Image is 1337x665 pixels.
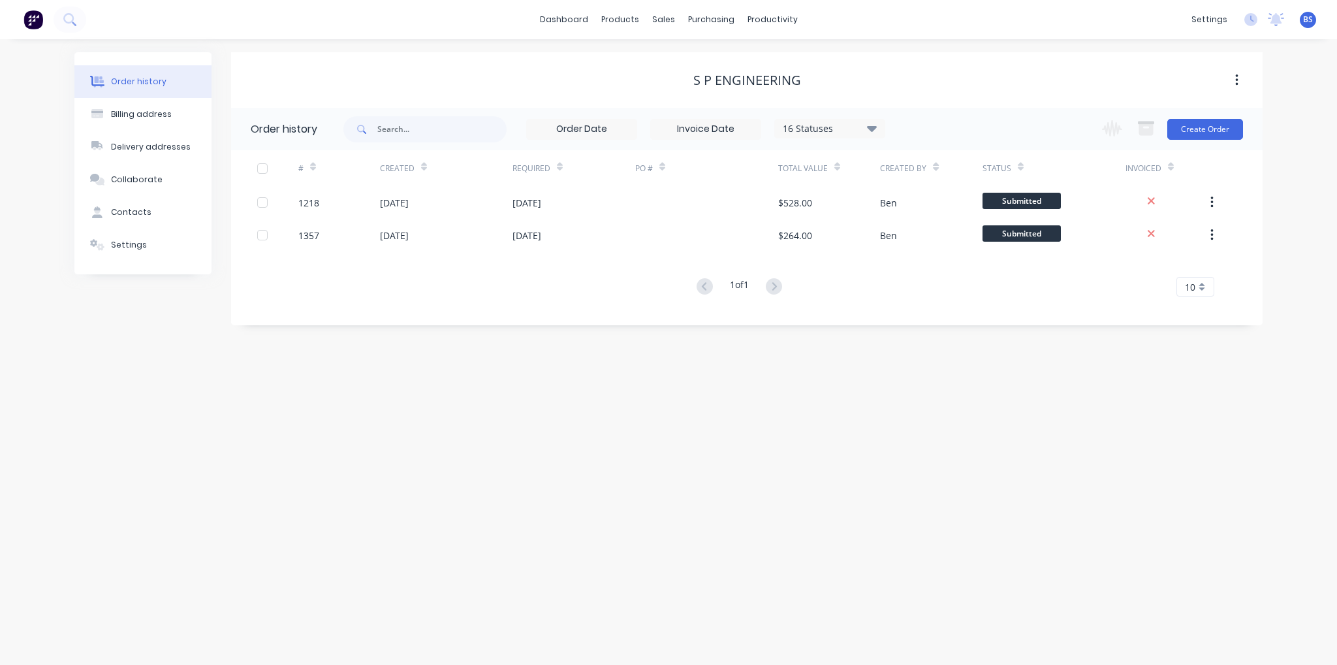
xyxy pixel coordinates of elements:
[880,150,982,186] div: Created By
[533,10,595,29] a: dashboard
[983,163,1011,174] div: Status
[512,196,541,210] div: [DATE]
[74,229,212,261] button: Settings
[983,225,1061,242] span: Submitted
[1185,10,1234,29] div: settings
[1185,280,1195,294] span: 10
[74,163,212,196] button: Collaborate
[646,10,682,29] div: sales
[1125,163,1161,174] div: Invoiced
[880,196,897,210] div: Ben
[512,150,635,186] div: Required
[693,73,801,88] div: S P Engineering
[74,131,212,163] button: Delivery addresses
[298,150,380,186] div: #
[24,10,43,29] img: Factory
[778,163,828,174] div: Total Value
[527,120,637,139] input: Order Date
[775,122,885,136] div: 16 Statuses
[74,98,212,131] button: Billing address
[635,150,778,186] div: PO #
[880,229,897,242] div: Ben
[635,163,653,174] div: PO #
[111,141,191,153] div: Delivery addresses
[111,108,172,120] div: Billing address
[111,206,151,218] div: Contacts
[251,122,317,137] div: Order history
[682,10,741,29] div: purchasing
[380,229,409,242] div: [DATE]
[74,196,212,229] button: Contacts
[111,239,147,251] div: Settings
[380,150,512,186] div: Created
[983,150,1125,186] div: Status
[111,174,163,186] div: Collaborate
[730,278,749,297] div: 1 of 1
[380,196,409,210] div: [DATE]
[1303,14,1313,25] span: BS
[1167,119,1243,140] button: Create Order
[512,229,541,242] div: [DATE]
[512,163,550,174] div: Required
[778,229,812,242] div: $264.00
[778,150,880,186] div: Total Value
[298,229,319,242] div: 1357
[778,196,812,210] div: $528.00
[111,76,166,88] div: Order history
[377,116,507,142] input: Search...
[298,196,319,210] div: 1218
[380,163,415,174] div: Created
[595,10,646,29] div: products
[880,163,926,174] div: Created By
[1125,150,1207,186] div: Invoiced
[741,10,804,29] div: productivity
[651,120,761,139] input: Invoice Date
[74,65,212,98] button: Order history
[983,193,1061,209] span: Submitted
[298,163,304,174] div: #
